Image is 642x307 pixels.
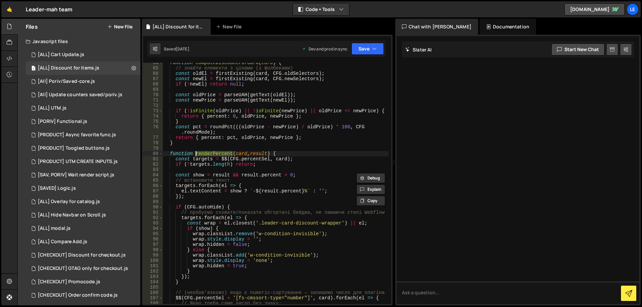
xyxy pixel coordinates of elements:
div: 67 [143,76,163,82]
div: 88 [143,194,163,199]
button: Debug [356,173,385,183]
div: 91 [143,210,163,215]
div: 16298/45098.js [26,235,140,249]
div: 16298/44879.js [26,289,140,302]
div: 93 [143,220,163,226]
button: Code + Tools [293,3,349,15]
div: 102 [143,269,163,274]
div: [CHECKOUT] GTAG only for checkout.js [38,266,128,272]
div: Chat with [PERSON_NAME] [395,19,478,35]
div: 97 [143,242,163,247]
div: 79 [143,146,163,151]
span: 1 [31,66,35,71]
div: 75 [143,119,163,124]
div: 96 [143,237,163,242]
button: Start new chat [551,43,605,55]
div: [ALL] Discount for items.js [38,65,99,71]
h2: Files [26,23,38,30]
div: [CHECKOUT] Order confirm code.js [38,292,118,298]
div: [SAV, PORIV] Wait render script.js [38,172,114,178]
div: 16298/45326.js [26,155,140,168]
div: 16298/45501.js [26,75,140,88]
div: 100 [143,258,163,263]
div: 69 [143,87,163,92]
div: 16298/45691.js [26,168,140,182]
div: 86 [143,183,163,188]
div: 16298/45506.js [26,115,140,128]
div: [PRODUCT] Toogled buttons.js [38,145,110,151]
div: 16298/45504.js [26,142,140,155]
div: 16298/45626.js [26,128,140,142]
div: [SAVED] Logic.js [38,185,76,191]
div: [All] Update counters saved/poriv.js [38,92,122,98]
div: 70 [143,92,163,98]
div: [All] Poriv/Saved-core.js [38,79,95,85]
div: 73 [143,108,163,114]
div: 105 [143,285,163,290]
div: [CHECKOUT] Discount for checkout.js [38,252,126,258]
div: 71 [143,98,163,103]
div: 16298/45143.js [26,262,141,275]
div: 98 [143,247,163,253]
div: Javascript files [18,35,140,48]
div: 74 [143,114,163,119]
div: 92 [143,215,163,220]
div: 64 [143,60,163,65]
div: [ALL] Cart Update.js [38,52,84,58]
div: Leader-mah team [26,5,72,13]
div: [ALL] Hide Navbar on Scroll.js [38,212,106,218]
div: [PORIV] Functional.js [38,119,87,125]
div: [CHECKOUT] Promocode.js [38,279,100,285]
div: 65 [143,65,163,71]
div: New File [216,23,244,30]
div: 16298/45243.js [26,249,140,262]
div: [DATE] [176,46,189,52]
a: 🤙 [1,1,18,17]
button: New File [107,24,132,29]
div: [PRODUCT] UTM CREATE INPUTS.js [38,159,118,165]
button: Save [351,43,384,55]
div: 16298/45502.js [26,88,140,102]
div: 103 [143,274,163,279]
div: 76 [143,124,163,135]
div: [ALL] modal.js [38,225,71,232]
div: [ALL] Compare Add.js [38,239,87,245]
div: 94 [143,226,163,231]
div: 85 [143,178,163,183]
div: 68 [143,82,163,87]
a: [DOMAIN_NAME] [564,3,625,15]
div: 16298/44402.js [26,208,140,222]
div: 16298/45575.js [26,182,140,195]
div: [ALL] Discount for items.js [152,23,203,30]
div: 72 [143,103,163,108]
div: 78 [143,140,163,146]
div: 83 [143,167,163,172]
div: 84 [143,172,163,178]
div: 80 [143,151,163,156]
div: 90 [143,204,163,210]
button: Copy [356,196,385,206]
div: [ALL] UTM.js [38,105,67,111]
div: 104 [143,279,163,285]
div: 16298/44976.js [26,222,140,235]
button: Explain [356,184,385,194]
div: [PRODUCT] Async favorite func.js [38,132,116,138]
div: [ALL] Discount for items.js [26,61,140,75]
div: 87 [143,188,163,194]
div: 16298/45324.js [26,102,140,115]
div: 107 [143,295,163,301]
div: Documentation [479,19,536,35]
div: 89 [143,199,163,204]
h2: Slater AI [405,46,432,53]
div: 106 [143,290,163,295]
div: 16298/44467.js [26,48,140,61]
a: Le [627,3,639,15]
div: Dev and prod in sync [302,46,347,52]
div: 16298/45111.js [26,195,140,208]
div: 16298/45144.js [26,275,140,289]
div: 95 [143,231,163,237]
div: 108 [143,301,163,306]
div: 81 [143,156,163,162]
div: 82 [143,162,163,167]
